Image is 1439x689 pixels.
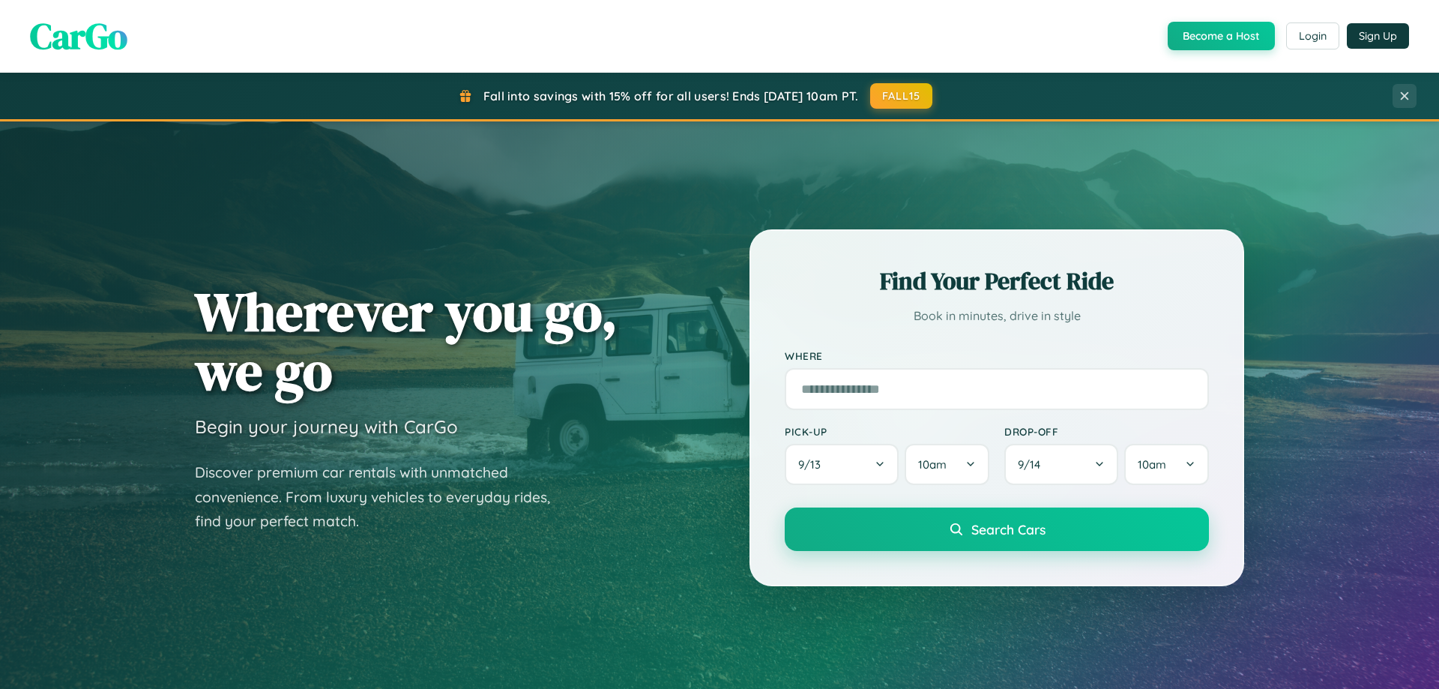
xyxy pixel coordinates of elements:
[785,265,1209,298] h2: Find Your Perfect Ride
[1138,457,1166,472] span: 10am
[30,11,127,61] span: CarGo
[785,349,1209,362] label: Where
[1004,444,1118,485] button: 9/14
[1286,22,1339,49] button: Login
[195,460,570,534] p: Discover premium car rentals with unmatched convenience. From luxury vehicles to everyday rides, ...
[918,457,947,472] span: 10am
[1018,457,1048,472] span: 9 / 14
[785,508,1209,551] button: Search Cars
[785,444,899,485] button: 9/13
[870,83,933,109] button: FALL15
[798,457,828,472] span: 9 / 13
[483,88,859,103] span: Fall into savings with 15% off for all users! Ends [DATE] 10am PT.
[1347,23,1409,49] button: Sign Up
[905,444,989,485] button: 10am
[971,521,1046,538] span: Search Cars
[1168,22,1275,50] button: Become a Host
[195,282,618,400] h1: Wherever you go, we go
[1004,425,1209,438] label: Drop-off
[785,425,989,438] label: Pick-up
[1124,444,1209,485] button: 10am
[195,415,458,438] h3: Begin your journey with CarGo
[785,305,1209,327] p: Book in minutes, drive in style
